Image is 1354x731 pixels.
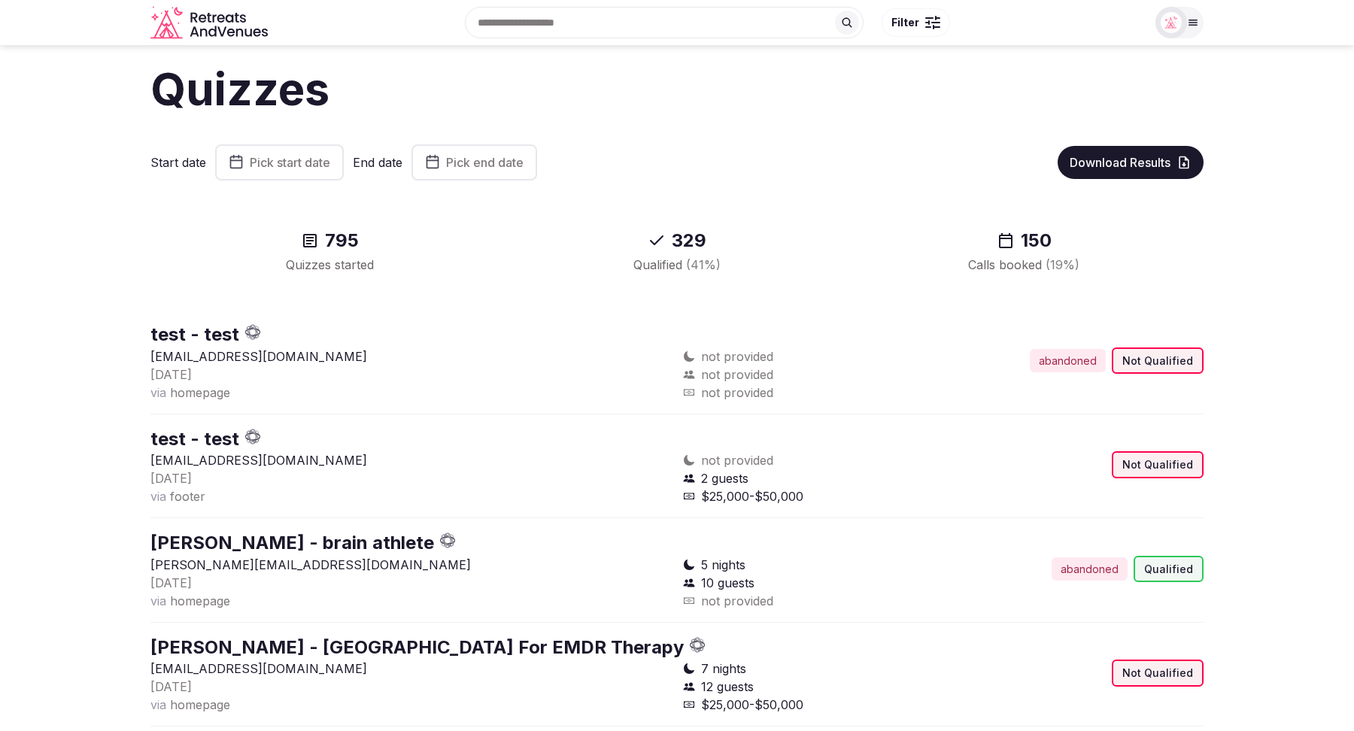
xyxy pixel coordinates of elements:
div: Quizzes started [175,256,485,274]
div: Not Qualified [1112,451,1204,478]
div: not provided [683,592,937,610]
a: [PERSON_NAME] - brain athlete [150,532,434,554]
div: 795 [175,229,485,253]
button: [DATE] [150,365,192,384]
label: End date [353,154,402,171]
span: 7 nights [701,660,746,678]
button: [DATE] [150,469,192,487]
span: 12 guests [701,678,754,696]
span: ( 41 %) [686,257,721,272]
button: [DATE] [150,678,192,696]
div: Not Qualified [1112,660,1204,687]
span: 2 guests [701,469,748,487]
span: homepage [170,385,230,400]
button: [DATE] [150,574,192,592]
span: [DATE] [150,367,192,382]
a: Visit the homepage [150,6,271,40]
a: test - test [150,428,239,450]
img: Matt Grant Oakes [1161,12,1182,33]
button: Filter [882,8,950,37]
a: [PERSON_NAME] - [GEOGRAPHIC_DATA] For EMDR Therapy [150,636,684,658]
span: via [150,385,166,400]
a: test - test [150,323,239,345]
span: [DATE] [150,679,192,694]
div: Not Qualified [1112,347,1204,375]
div: abandoned [1030,349,1106,373]
span: not provided [701,347,773,365]
div: abandoned [1052,557,1128,581]
button: Pick end date [411,144,537,180]
span: Filter [891,15,919,30]
svg: Retreats and Venues company logo [150,6,271,40]
span: not provided [701,365,773,384]
button: test - test [150,322,239,347]
p: [PERSON_NAME][EMAIL_ADDRESS][DOMAIN_NAME] [150,556,671,574]
label: Start date [150,154,206,171]
button: [PERSON_NAME] - [GEOGRAPHIC_DATA] For EMDR Therapy [150,635,684,660]
span: footer [170,489,205,504]
span: homepage [170,697,230,712]
span: 5 nights [701,556,745,574]
span: via [150,697,166,712]
button: [PERSON_NAME] - brain athlete [150,530,434,556]
p: [EMAIL_ADDRESS][DOMAIN_NAME] [150,451,671,469]
div: not provided [683,384,937,402]
p: [EMAIL_ADDRESS][DOMAIN_NAME] [150,660,671,678]
span: Download Results [1070,155,1170,170]
p: [EMAIL_ADDRESS][DOMAIN_NAME] [150,347,671,365]
h1: Quizzes [150,57,1204,120]
span: ( 19 %) [1046,257,1079,272]
div: $25,000-$50,000 [683,487,937,505]
div: Qualified [1134,556,1204,583]
div: 150 [869,229,1179,253]
button: test - test [150,426,239,452]
span: homepage [170,593,230,608]
span: Pick start date [250,155,330,170]
div: 329 [521,229,832,253]
div: Qualified [521,256,832,274]
span: [DATE] [150,471,192,486]
span: 10 guests [701,574,754,592]
span: via [150,489,166,504]
button: Pick start date [215,144,344,180]
span: Pick end date [446,155,524,170]
span: not provided [701,451,773,469]
span: [DATE] [150,575,192,590]
div: $25,000-$50,000 [683,696,937,714]
button: Download Results [1058,146,1204,179]
span: via [150,593,166,608]
div: Calls booked [869,256,1179,274]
